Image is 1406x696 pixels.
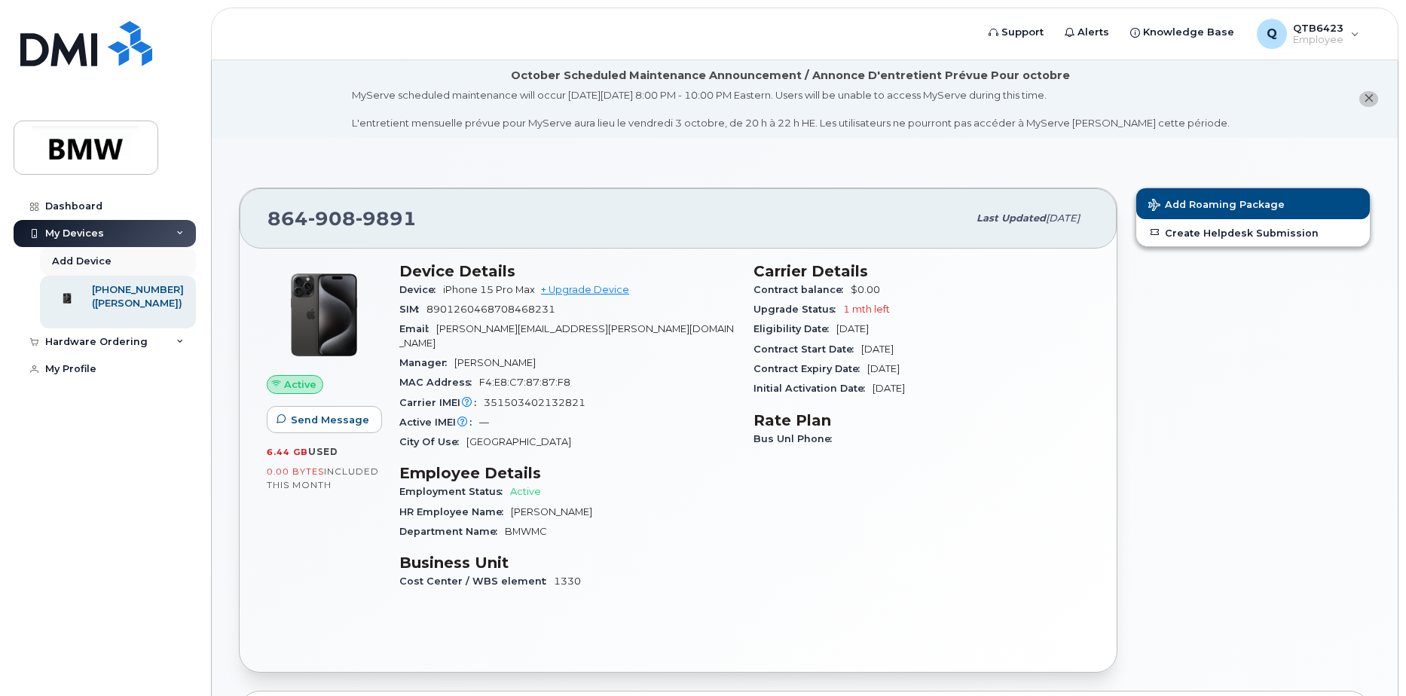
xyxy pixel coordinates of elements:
span: 0.00 Bytes [267,466,324,477]
span: 8901260468708468231 [426,304,555,315]
span: [PERSON_NAME] [454,357,536,368]
span: Bus Unl Phone [753,433,839,444]
span: Active IMEI [399,417,479,428]
span: — [479,417,489,428]
button: Send Message [267,406,382,433]
h3: Employee Details [399,464,735,482]
span: iPhone 15 Pro Max [443,284,535,295]
span: used [308,446,338,457]
span: included this month [267,466,379,490]
span: 351503402132821 [484,397,585,408]
span: Active [284,377,316,392]
span: Upgrade Status [753,304,843,315]
span: [PERSON_NAME] [511,506,592,517]
span: 908 [308,207,356,230]
span: Eligibility Date [753,323,836,334]
h3: Device Details [399,262,735,280]
span: Cost Center / WBS element [399,575,554,587]
h3: Carrier Details [753,262,1090,280]
button: close notification [1359,91,1378,107]
a: + Upgrade Device [541,284,629,295]
span: [DATE] [861,343,894,355]
span: 9891 [356,207,417,230]
span: Contract Start Date [753,343,861,355]
span: Department Name [399,526,505,537]
span: Send Message [291,413,369,427]
span: Last updated [977,212,1046,224]
span: [DATE] [836,323,869,334]
img: iPhone_15_Pro_Black.png [279,270,369,360]
span: 6.44 GB [267,447,308,457]
iframe: Messenger Launcher [1340,630,1395,685]
span: [GEOGRAPHIC_DATA] [466,436,571,447]
span: BMWMC [505,526,547,537]
span: Initial Activation Date [753,383,873,394]
h3: Business Unit [399,554,735,572]
span: $0.00 [851,284,880,295]
button: Add Roaming Package [1136,188,1370,219]
span: Contract balance [753,284,851,295]
span: SIM [399,304,426,315]
span: Add Roaming Package [1148,199,1285,213]
span: Employment Status [399,486,510,497]
span: City Of Use [399,436,466,447]
div: October Scheduled Maintenance Announcement / Annonce D'entretient Prévue Pour octobre [511,68,1070,84]
span: F4:E8:C7:87:87:F8 [479,377,570,388]
span: Active [510,486,541,497]
span: 1 mth left [843,304,890,315]
span: [DATE] [867,363,900,374]
span: Carrier IMEI [399,397,484,408]
span: Email [399,323,436,334]
span: [DATE] [873,383,905,394]
span: [PERSON_NAME][EMAIL_ADDRESS][PERSON_NAME][DOMAIN_NAME] [399,323,734,348]
span: Device [399,284,443,295]
span: Manager [399,357,454,368]
span: 864 [267,207,417,230]
span: 1330 [554,575,581,587]
span: MAC Address [399,377,479,388]
span: Contract Expiry Date [753,363,867,374]
span: HR Employee Name [399,506,511,517]
div: MyServe scheduled maintenance will occur [DATE][DATE] 8:00 PM - 10:00 PM Eastern. Users will be u... [352,88,1230,130]
h3: Rate Plan [753,411,1090,429]
span: [DATE] [1046,212,1080,224]
a: Create Helpdesk Submission [1136,219,1370,246]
